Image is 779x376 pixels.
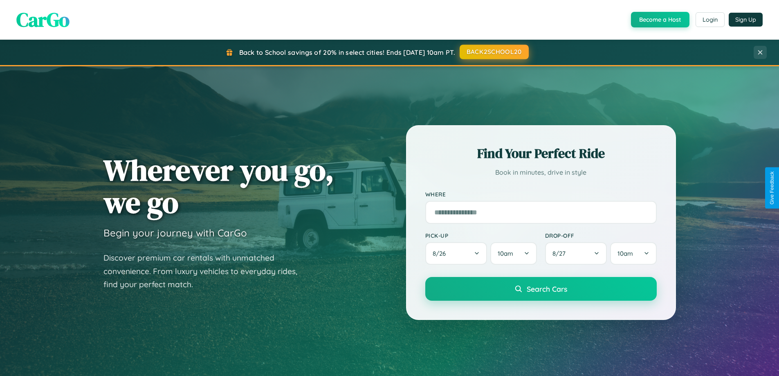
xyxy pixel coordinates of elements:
button: Become a Host [631,12,689,27]
button: 8/27 [545,242,607,265]
button: 8/26 [425,242,487,265]
h2: Find Your Perfect Ride [425,144,657,162]
span: 10am [617,250,633,257]
span: 8 / 27 [552,250,570,257]
h3: Begin your journey with CarGo [103,227,247,239]
button: Sign Up [729,13,763,27]
h1: Wherever you go, we go [103,154,334,218]
button: 10am [490,242,537,265]
span: Back to School savings of 20% in select cities! Ends [DATE] 10am PT. [239,48,455,56]
label: Where [425,191,657,198]
span: 8 / 26 [433,250,450,257]
button: Login [696,12,725,27]
button: BACK2SCHOOL20 [460,45,529,59]
span: Search Cars [527,284,567,293]
span: 10am [498,250,513,257]
p: Discover premium car rentals with unmatched convenience. From luxury vehicles to everyday rides, ... [103,251,308,291]
label: Pick-up [425,232,537,239]
button: Search Cars [425,277,657,301]
button: 10am [610,242,656,265]
p: Book in minutes, drive in style [425,167,657,178]
span: CarGo [16,6,70,33]
label: Drop-off [545,232,657,239]
div: Give Feedback [769,171,775,205]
